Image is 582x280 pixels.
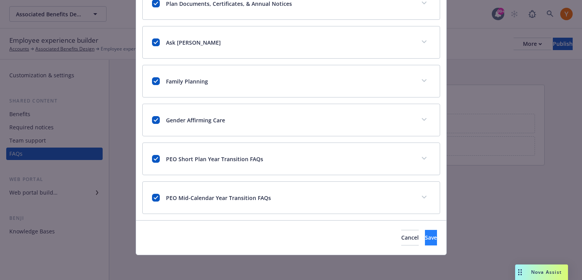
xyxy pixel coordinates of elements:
[418,152,430,165] button: expand content
[418,113,430,126] button: expand content
[401,234,419,241] span: Cancel
[143,26,440,58] div: Ask [PERSON_NAME]expand content
[166,194,271,202] p: PEO Mid-Calendar Year Transition FAQs
[515,264,525,280] div: Drag to move
[143,143,440,175] div: PEO Short Plan Year Transition FAQsexpand content
[143,182,440,214] div: PEO Mid-Calendar Year Transition FAQsexpand content
[418,36,430,48] button: expand content
[515,264,568,280] button: Nova Assist
[425,230,437,245] button: Save
[418,191,430,203] button: expand content
[143,65,440,97] div: Family Planningexpand content
[166,155,263,163] p: PEO Short Plan Year Transition FAQs
[425,234,437,241] span: Save
[166,38,221,47] p: Ask [PERSON_NAME]
[166,116,225,124] p: Gender Affirming Care
[531,269,562,275] span: Nova Assist
[166,77,208,85] p: Family Planning
[418,75,430,87] button: expand content
[401,230,419,245] button: Cancel
[143,104,440,136] div: Gender Affirming Careexpand content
